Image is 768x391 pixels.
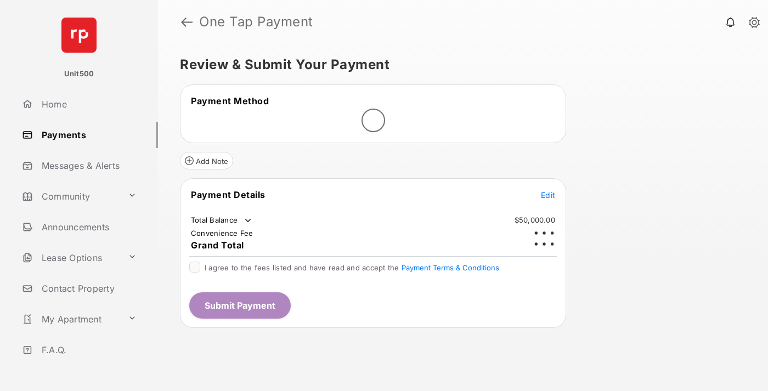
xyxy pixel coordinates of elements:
[402,263,499,272] button: I agree to the fees listed and have read and accept the
[199,15,313,29] strong: One Tap Payment
[61,18,97,53] img: svg+xml;base64,PHN2ZyB4bWxucz0iaHR0cDovL3d3dy53My5vcmcvMjAwMC9zdmciIHdpZHRoPSI2NCIgaGVpZ2h0PSI2NC...
[180,152,233,169] button: Add Note
[541,190,555,200] span: Edit
[18,275,158,302] a: Contact Property
[190,228,254,238] td: Convenience Fee
[205,263,499,272] span: I agree to the fees listed and have read and accept the
[18,214,158,240] a: Announcements
[191,95,269,106] span: Payment Method
[514,215,556,225] td: $50,000.00
[191,240,244,251] span: Grand Total
[190,215,253,226] td: Total Balance
[18,337,158,363] a: F.A.Q.
[191,189,266,200] span: Payment Details
[18,245,123,271] a: Lease Options
[541,189,555,200] button: Edit
[18,152,158,179] a: Messages & Alerts
[18,306,123,332] a: My Apartment
[180,58,737,71] h5: Review & Submit Your Payment
[18,183,123,209] a: Community
[18,122,158,148] a: Payments
[189,292,291,319] button: Submit Payment
[18,91,158,117] a: Home
[64,69,94,80] p: Unit500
